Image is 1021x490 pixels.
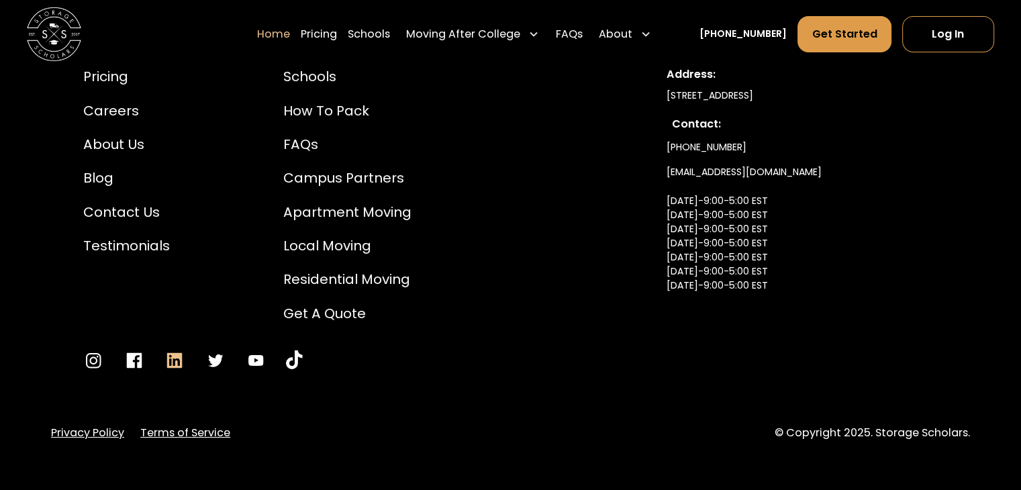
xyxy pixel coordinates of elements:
[283,236,411,256] a: Local Moving
[283,134,411,154] a: FAQs
[83,134,170,154] a: About Us
[83,350,103,371] a: Go to Instagram
[348,15,390,52] a: Schools
[83,101,170,121] a: Careers
[83,168,170,188] a: Blog
[775,425,970,441] div: © Copyright 2025. Storage Scholars.
[406,26,520,42] div: Moving After College
[83,66,170,87] a: Pricing
[599,26,632,42] div: About
[667,135,746,160] a: [PHONE_NUMBER]
[797,15,891,52] a: Get Started
[164,350,185,371] a: Go to LinkedIn
[401,15,544,52] div: Moving After College
[283,101,411,121] a: How to Pack
[301,15,337,52] a: Pricing
[246,350,266,371] a: Go to YouTube
[593,15,657,52] div: About
[699,27,787,41] a: [PHONE_NUMBER]
[283,168,411,188] a: Campus Partners
[283,303,411,324] a: Get a Quote
[667,89,938,103] div: [STREET_ADDRESS]
[51,425,124,441] a: Privacy Policy
[27,7,81,61] img: Storage Scholars main logo
[124,350,144,371] a: Go to Facebook
[555,15,582,52] a: FAQs
[286,350,302,371] a: Go to YouTube
[667,66,938,83] div: Address:
[257,15,290,52] a: Home
[27,7,81,61] a: home
[205,350,226,371] a: Go to Twitter
[283,202,411,222] a: Apartment Moving
[140,425,230,441] a: Terms of Service
[83,236,170,256] a: Testimonials
[902,15,994,52] a: Log In
[667,160,822,327] a: [EMAIL_ADDRESS][DOMAIN_NAME][DATE]-9:00-5:00 EST[DATE]-9:00-5:00 EST[DATE]-9:00-5:00 EST[DATE]-9:...
[83,202,170,222] a: Contact Us
[672,116,932,132] div: Contact:
[283,269,411,289] a: Residential Moving
[283,66,411,87] a: Schools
